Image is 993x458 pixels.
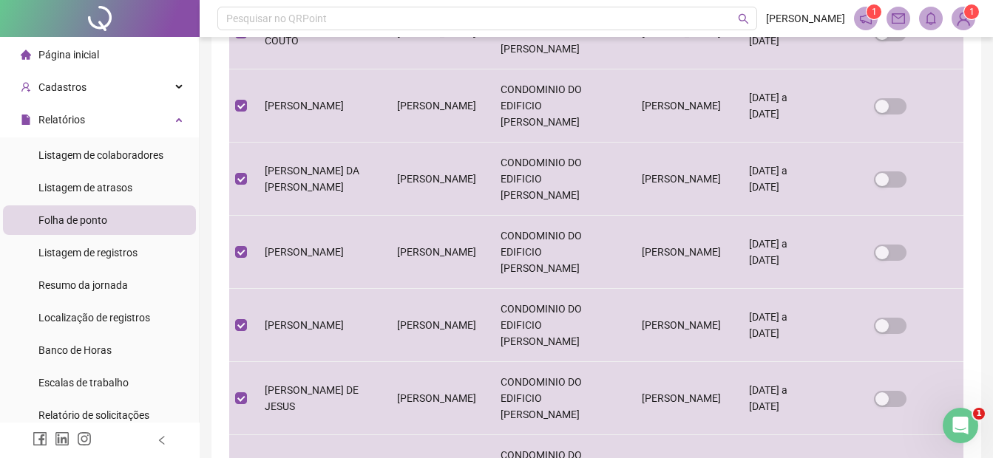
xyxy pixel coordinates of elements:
sup: 1 [867,4,881,19]
span: facebook [33,431,47,446]
span: [PERSON_NAME] [265,246,344,258]
td: [DATE] a [DATE] [737,289,818,362]
img: 73614 [952,7,975,30]
td: [PERSON_NAME] [385,289,489,362]
span: file [21,115,31,125]
td: [DATE] a [DATE] [737,143,818,216]
td: [PERSON_NAME] [385,362,489,435]
span: Resumo da jornada [38,279,128,291]
td: CONDOMINIO DO EDIFICIO [PERSON_NAME] [489,362,630,435]
span: Cadastros [38,81,87,93]
sup: Atualize o seu contato no menu Meus Dados [964,4,979,19]
td: [PERSON_NAME] [630,69,737,143]
span: Folha de ponto [38,214,107,226]
td: CONDOMINIO DO EDIFICIO [PERSON_NAME] [489,216,630,289]
span: Listagem de colaboradores [38,149,163,161]
span: home [21,49,31,60]
span: user-add [21,82,31,92]
td: CONDOMINIO DO EDIFICIO [PERSON_NAME] [489,69,630,143]
span: Página inicial [38,49,99,61]
span: Relatório de solicitações [38,409,149,421]
span: 1 [973,408,985,420]
td: CONDOMINIO DO EDIFICIO [PERSON_NAME] [489,143,630,216]
span: search [738,13,749,24]
td: [PERSON_NAME] [630,216,737,289]
span: [PERSON_NAME] DA [PERSON_NAME] [265,165,359,193]
span: [PERSON_NAME] [766,10,845,27]
td: [PERSON_NAME] [630,143,737,216]
span: Localização de registros [38,312,150,324]
span: left [157,435,167,445]
span: 1 [969,7,975,17]
td: [PERSON_NAME] [385,69,489,143]
span: [PERSON_NAME] [265,319,344,331]
span: bell [924,12,938,25]
span: [PERSON_NAME] DE JESUS [265,384,359,412]
td: [PERSON_NAME] [630,289,737,362]
span: Escalas de trabalho [38,377,129,389]
span: [PERSON_NAME] [265,100,344,112]
td: CONDOMINIO DO EDIFICIO [PERSON_NAME] [489,289,630,362]
td: [PERSON_NAME] [385,143,489,216]
span: Banco de Horas [38,344,112,356]
span: 1 [872,7,877,17]
td: [PERSON_NAME] [385,216,489,289]
span: Listagem de registros [38,247,138,259]
span: instagram [77,431,92,446]
td: [PERSON_NAME] [630,362,737,435]
span: Relatórios [38,114,85,126]
span: Listagem de atrasos [38,182,132,194]
span: linkedin [55,431,70,446]
td: [DATE] a [DATE] [737,362,818,435]
span: mail [892,12,905,25]
td: [DATE] a [DATE] [737,69,818,143]
iframe: Intercom live chat [943,408,978,443]
td: [DATE] a [DATE] [737,216,818,289]
span: notification [859,12,872,25]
